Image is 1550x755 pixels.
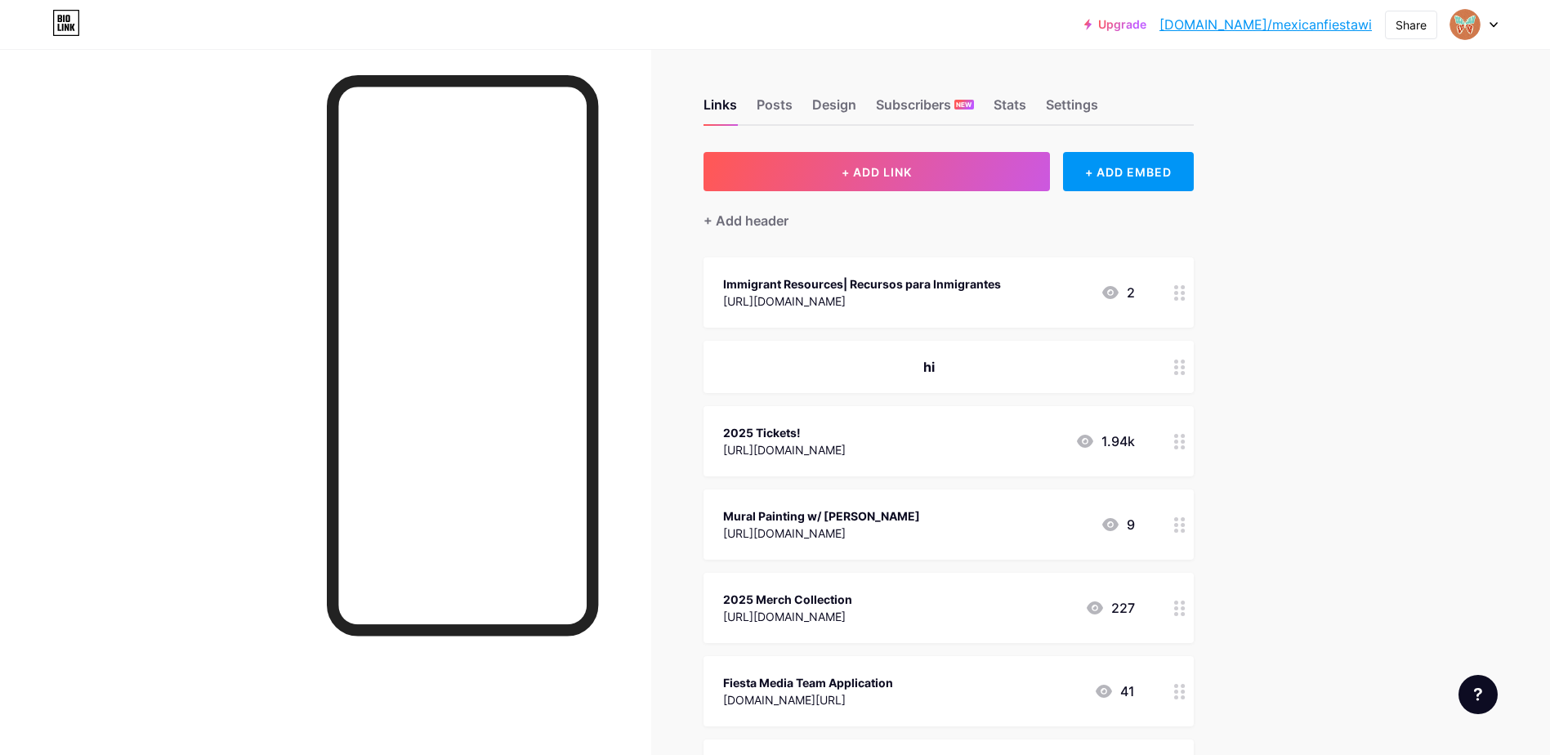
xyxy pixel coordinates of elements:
[723,674,893,691] div: Fiesta Media Team Application
[723,357,1135,377] div: hi
[842,165,912,179] span: + ADD LINK
[723,441,846,458] div: [URL][DOMAIN_NAME]
[994,95,1026,124] div: Stats
[956,100,972,109] span: NEW
[1063,152,1193,191] div: + ADD EMBED
[1084,18,1146,31] a: Upgrade
[1449,9,1481,40] img: mexicanfiestawi
[704,95,737,124] div: Links
[876,95,974,124] div: Subscribers
[1101,283,1135,302] div: 2
[723,507,920,525] div: Mural Painting w/ [PERSON_NAME]
[1101,515,1135,534] div: 9
[723,293,1001,310] div: [URL][DOMAIN_NAME]
[723,691,893,708] div: [DOMAIN_NAME][URL]
[1396,16,1427,34] div: Share
[704,211,788,230] div: + Add header
[1159,15,1372,34] a: [DOMAIN_NAME]/mexicanfiestawi
[704,152,1051,191] button: + ADD LINK
[723,424,846,441] div: 2025 Tickets!
[1046,95,1098,124] div: Settings
[723,525,920,542] div: [URL][DOMAIN_NAME]
[723,591,852,608] div: 2025 Merch Collection
[1075,431,1135,451] div: 1.94k
[1085,598,1135,618] div: 227
[1094,681,1135,701] div: 41
[757,95,793,124] div: Posts
[723,608,852,625] div: [URL][DOMAIN_NAME]
[723,275,1001,293] div: Immigrant Resources| Recursos para Inmigrantes
[812,95,856,124] div: Design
